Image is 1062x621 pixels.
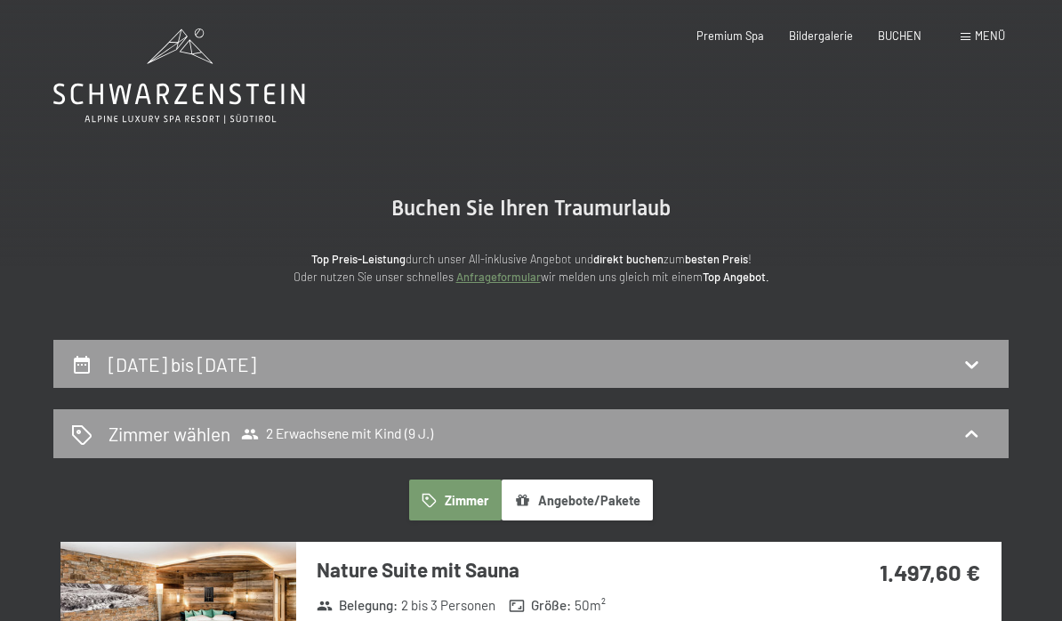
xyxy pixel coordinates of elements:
span: 2 Erwachsene mit Kind (9 J.) [241,425,433,443]
span: 2 bis 3 Personen [401,596,495,615]
button: Angebote/Pakete [502,480,653,520]
h3: Nature Suite mit Sauna [317,556,790,584]
h2: [DATE] bis [DATE] [109,353,256,375]
h2: Zimmer wählen [109,421,230,447]
a: Bildergalerie [789,28,853,43]
strong: Belegung : [317,596,398,615]
strong: besten Preis [685,252,748,266]
a: Anfrageformular [456,270,541,284]
strong: 1.497,60 € [880,558,980,585]
span: Menü [975,28,1005,43]
span: Buchen Sie Ihren Traumurlaub [391,196,671,221]
strong: Top Angebot. [703,270,769,284]
strong: Top Preis-Leistung [311,252,406,266]
strong: direkt buchen [593,252,664,266]
span: 50 m² [575,596,606,615]
button: Zimmer [409,480,502,520]
p: durch unser All-inklusive Angebot und zum ! Oder nutzen Sie unser schnelles wir melden uns gleich... [175,250,887,286]
a: Premium Spa [696,28,764,43]
strong: Größe : [509,596,571,615]
a: BUCHEN [878,28,921,43]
